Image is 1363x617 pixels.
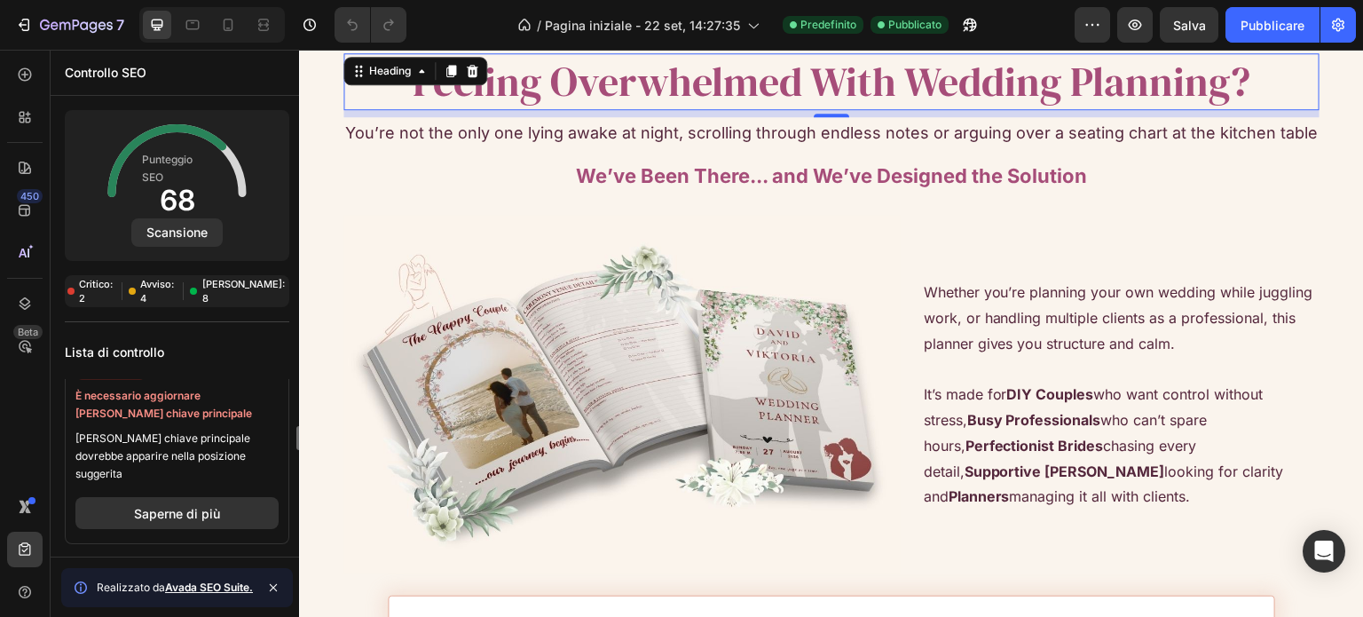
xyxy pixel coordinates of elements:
iframe: Area di progettazione [299,50,1363,617]
strong: Supportive [PERSON_NAME] [666,413,866,431]
button: Salva [1160,7,1218,43]
font: Punteggio SEO [142,153,193,184]
p: Whether you’re planning your own wedding while juggling work, or handling multiple clients as a p... [625,230,1019,306]
font: Lista di controllo [65,344,164,360]
font: [PERSON_NAME]: 8 [202,278,285,305]
font: 7 [116,16,124,34]
font: Predefinito [800,18,856,31]
font: Controllo SEO [65,65,146,80]
strong: DIY Couples [708,336,795,353]
font: Pubblicato [888,18,941,31]
font: Critico: 2 [79,278,113,305]
strong: Perfectionist Brides [666,387,805,405]
font: Saperne di più [134,506,220,521]
font: / [537,18,541,33]
a: Avada SEO Suite. [165,581,253,594]
font: Realizzato da [97,581,165,594]
font: 450 [20,190,39,202]
div: Annulla/Ripristina [335,7,406,43]
font: Beta [18,326,38,338]
font: Pagina iniziale - 22 set, 14:27:35 [545,18,740,33]
font: Salva [1173,18,1206,33]
font: 68 [160,183,195,218]
font: È necessario aggiornare [PERSON_NAME] chiave principale [75,389,252,420]
button: Scansione [131,218,223,247]
strong: Planners [650,438,711,455]
img: gempages_585244098517009213-398f4d6a-0cfd-48a0-959e-e0bf25db0402.jpg [44,165,602,524]
font: Avviso: 4 [140,278,174,305]
strong: Busy Professionals [668,361,802,379]
div: Apri Intercom Messenger [1303,530,1345,573]
button: 7 [7,7,132,43]
font: Pubblicare [1241,18,1304,33]
button: Pubblicare [1225,7,1320,43]
font: [PERSON_NAME] chiave principale dovrebbe apparire nella posizione suggerita [75,431,250,480]
p: It’s made for who want control without stress, who can’t spare hours, chasing every detail, looki... [625,332,1019,460]
button: Saperne di più [75,497,279,529]
h2: The Struggles You’ll Finally Leave Behind: [104,561,961,603]
font: Scansione [146,225,208,240]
